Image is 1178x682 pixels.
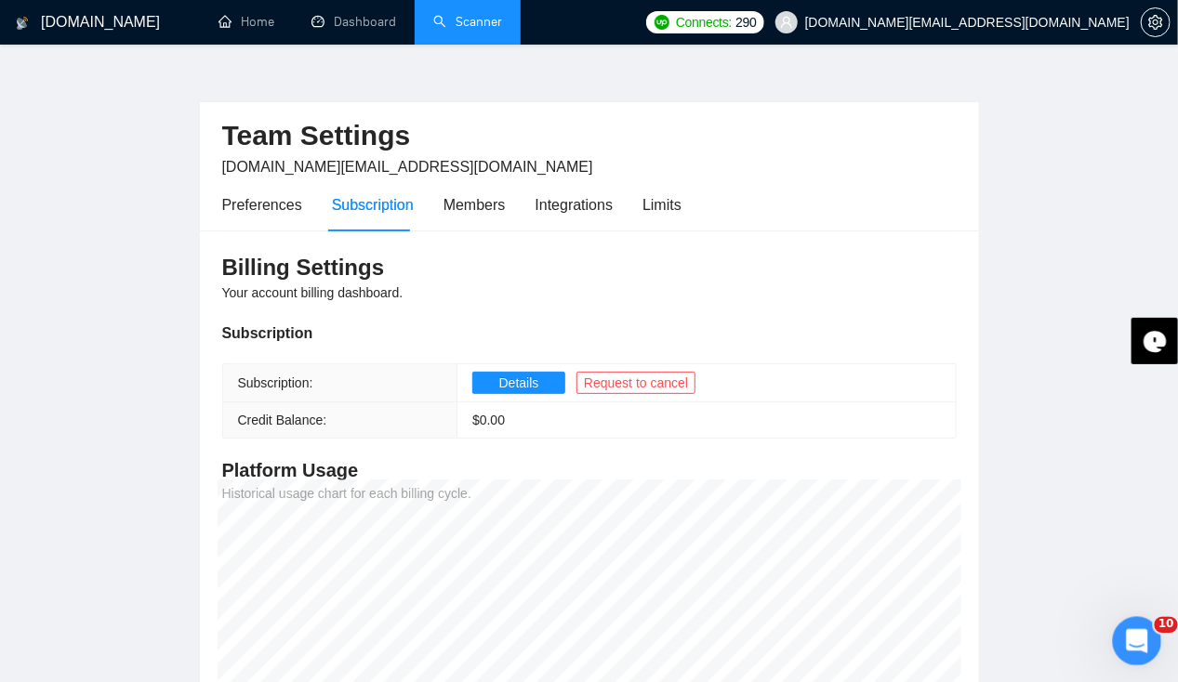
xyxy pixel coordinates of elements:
[1141,7,1171,37] button: setting
[472,372,565,394] button: Details
[499,373,539,393] span: Details
[536,193,614,216] div: Integrations
[222,193,302,216] div: Preferences
[576,372,695,394] button: Request to cancel
[642,193,682,216] div: Limits
[238,413,327,427] span: Credit Balance:
[238,375,313,390] span: Subscription:
[222,159,593,175] span: [DOMAIN_NAME][EMAIL_ADDRESS][DOMAIN_NAME]
[1113,617,1162,666] iframe: Intercom live chat
[1142,15,1170,30] span: setting
[16,8,29,38] img: logo
[222,253,957,282] h3: Billing Settings
[735,12,756,33] span: 290
[332,193,414,216] div: Subscription
[222,457,957,483] h4: Platform Usage
[472,413,505,427] span: $ 0.00
[222,285,404,300] span: Your account billing dashboard.
[676,12,732,33] span: Connects:
[222,321,957,345] div: Subscription
[433,14,502,30] a: searchScanner
[218,14,274,30] a: homeHome
[311,14,396,30] a: dashboardDashboard
[1141,15,1171,30] a: setting
[780,16,793,29] span: user
[655,15,669,30] img: upwork-logo.png
[584,373,688,393] span: Request to cancel
[443,193,506,216] div: Members
[222,117,957,155] h2: Team Settings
